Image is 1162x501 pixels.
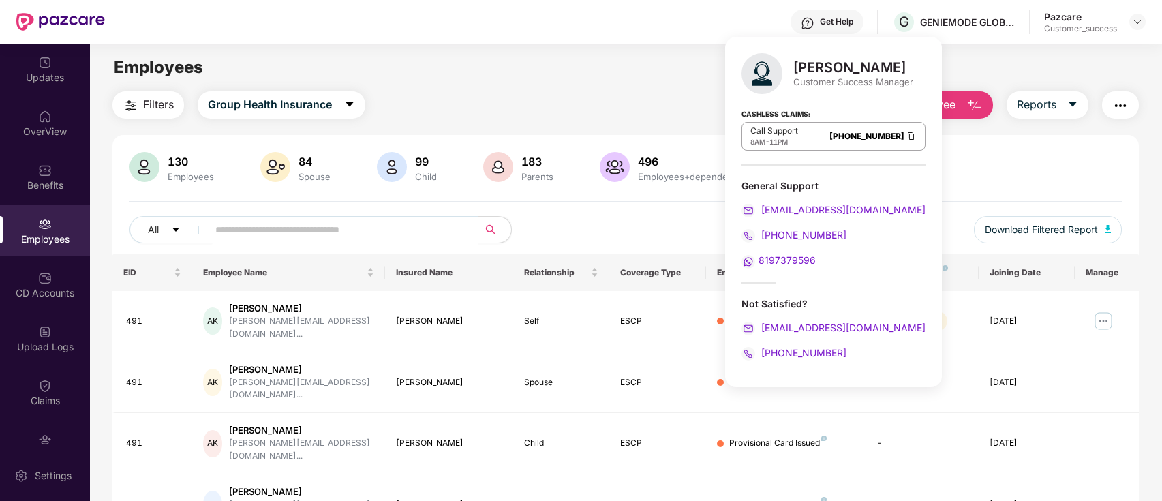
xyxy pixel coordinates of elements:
[377,152,407,182] img: svg+xml;base64,PHN2ZyB4bWxucz0iaHR0cDovL3d3dy53My5vcmcvMjAwMC9zdmciIHhtbG5zOnhsaW5rPSJodHRwOi8vd3...
[126,315,182,328] div: 491
[620,315,694,328] div: ESCP
[16,13,105,31] img: New Pazcare Logo
[979,254,1075,291] th: Joining Date
[741,297,926,310] div: Not Satisfied?
[114,57,203,77] span: Employees
[990,315,1064,328] div: [DATE]
[759,204,926,215] span: [EMAIL_ADDRESS][DOMAIN_NAME]
[38,217,52,231] img: svg+xml;base64,PHN2ZyBpZD0iRW1wbG95ZWVzIiB4bWxucz0iaHR0cDovL3d3dy53My5vcmcvMjAwMC9zdmciIHdpZHRoPS...
[396,376,502,389] div: [PERSON_NAME]
[609,254,705,291] th: Coverage Type
[741,53,782,94] img: svg+xml;base64,PHN2ZyB4bWxucz0iaHR0cDovL3d3dy53My5vcmcvMjAwMC9zdmciIHhtbG5zOnhsaW5rPSJodHRwOi8vd3...
[192,254,384,291] th: Employee Name
[759,322,926,333] span: [EMAIL_ADDRESS][DOMAIN_NAME]
[1017,96,1056,113] span: Reports
[1105,225,1112,233] img: svg+xml;base64,PHN2ZyB4bWxucz0iaHR0cDovL3d3dy53My5vcmcvMjAwMC9zdmciIHhtbG5zOnhsaW5rPSJodHRwOi8vd3...
[229,485,374,498] div: [PERSON_NAME]
[985,222,1098,237] span: Download Filtered Report
[741,297,926,361] div: Not Satisfied?
[759,347,846,359] span: [PHONE_NUMBER]
[229,424,374,437] div: [PERSON_NAME]
[1075,254,1139,291] th: Manage
[1132,16,1143,27] img: svg+xml;base64,PHN2ZyBpZD0iRHJvcGRvd24tMzJ4MzIiIHhtbG5zPSJodHRwOi8vd3d3LnczLm9yZy8yMDAwL3N2ZyIgd2...
[296,155,333,168] div: 84
[750,125,798,136] p: Call Support
[741,229,846,241] a: [PHONE_NUMBER]
[344,99,355,111] span: caret-down
[974,216,1122,243] button: Download Filtered Report
[741,322,755,335] img: svg+xml;base64,PHN2ZyB4bWxucz0iaHR0cDovL3d3dy53My5vcmcvMjAwMC9zdmciIHdpZHRoPSIyMCIgaGVpZ2h0PSIyMC...
[524,315,598,328] div: Self
[894,91,993,119] button: Employee
[396,437,502,450] div: [PERSON_NAME]
[741,179,926,269] div: General Support
[478,224,504,235] span: search
[821,436,827,441] img: svg+xml;base64,PHN2ZyB4bWxucz0iaHR0cDovL3d3dy53My5vcmcvMjAwMC9zdmciIHdpZHRoPSI4IiBoZWlnaHQ9IjgiIH...
[990,376,1064,389] div: [DATE]
[620,437,694,450] div: ESCP
[203,307,221,335] div: AK
[620,376,694,389] div: ESCP
[906,130,917,142] img: Clipboard Icon
[143,96,174,113] span: Filters
[759,254,816,266] span: 8197379596
[165,171,217,182] div: Employees
[14,469,28,483] img: svg+xml;base64,PHN2ZyBpZD0iU2V0dGluZy0yMHgyMCIgeG1sbnM9Imh0dHA6Ly93d3cudzMub3JnLzIwMDAvc3ZnIiB3aW...
[741,179,926,192] div: General Support
[920,16,1015,29] div: GENIEMODE GLOBAL PRIVATE LIMITED
[741,106,810,121] strong: Cashless Claims:
[759,229,846,241] span: [PHONE_NUMBER]
[741,347,755,361] img: svg+xml;base64,PHN2ZyB4bWxucz0iaHR0cDovL3d3dy53My5vcmcvMjAwMC9zdmciIHdpZHRoPSIyMCIgaGVpZ2h0PSIyMC...
[741,204,926,215] a: [EMAIL_ADDRESS][DOMAIN_NAME]
[38,433,52,446] img: svg+xml;base64,PHN2ZyBpZD0iRW5kb3JzZW1lbnRzIiB4bWxucz0iaHR0cDovL3d3dy53My5vcmcvMjAwMC9zdmciIHdpZH...
[198,91,365,119] button: Group Health Insurancecaret-down
[38,56,52,70] img: svg+xml;base64,PHN2ZyBpZD0iVXBkYXRlZCIgeG1sbnM9Imh0dHA6Ly93d3cudzMub3JnLzIwMDAvc3ZnIiB3aWR0aD0iMj...
[229,363,374,376] div: [PERSON_NAME]
[478,216,512,243] button: search
[524,437,598,450] div: Child
[793,76,913,88] div: Customer Success Manager
[943,265,948,271] img: svg+xml;base64,PHN2ZyB4bWxucz0iaHR0cDovL3d3dy53My5vcmcvMjAwMC9zdmciIHdpZHRoPSI4IiBoZWlnaHQ9IjgiIH...
[229,376,374,402] div: [PERSON_NAME][EMAIL_ADDRESS][DOMAIN_NAME]...
[741,204,755,217] img: svg+xml;base64,PHN2ZyB4bWxucz0iaHR0cDovL3d3dy53My5vcmcvMjAwMC9zdmciIHdpZHRoPSIyMCIgaGVpZ2h0PSIyMC...
[829,131,904,141] a: [PHONE_NUMBER]
[519,155,556,168] div: 183
[296,171,333,182] div: Spouse
[385,254,513,291] th: Insured Name
[38,271,52,285] img: svg+xml;base64,PHN2ZyBpZD0iQ0RfQWNjb3VudHMiIGRhdGEtbmFtZT0iQ0QgQWNjb3VudHMiIHhtbG5zPSJodHRwOi8vd3...
[203,430,221,457] div: AK
[208,96,332,113] span: Group Health Insurance
[31,469,76,483] div: Settings
[123,97,139,114] img: svg+xml;base64,PHN2ZyB4bWxucz0iaHR0cDovL3d3dy53My5vcmcvMjAwMC9zdmciIHdpZHRoPSIyNCIgaGVpZ2h0PSIyNC...
[1007,91,1088,119] button: Reportscaret-down
[112,91,184,119] button: Filters
[1112,97,1129,114] img: svg+xml;base64,PHN2ZyB4bWxucz0iaHR0cDovL3d3dy53My5vcmcvMjAwMC9zdmciIHdpZHRoPSIyNCIgaGVpZ2h0PSIyNC...
[203,369,221,396] div: AK
[820,16,853,27] div: Get Help
[229,315,374,341] div: [PERSON_NAME][EMAIL_ADDRESS][DOMAIN_NAME]...
[38,325,52,339] img: svg+xml;base64,PHN2ZyBpZD0iVXBsb2FkX0xvZ3MiIGRhdGEtbmFtZT0iVXBsb2FkIExvZ3MiIHhtbG5zPSJodHRwOi8vd3...
[717,267,855,278] div: Endorsement Status
[741,322,926,333] a: [EMAIL_ADDRESS][DOMAIN_NAME]
[990,437,1064,450] div: [DATE]
[966,97,983,114] img: svg+xml;base64,PHN2ZyB4bWxucz0iaHR0cDovL3d3dy53My5vcmcvMjAwMC9zdmciIHhtbG5zOnhsaW5rPSJodHRwOi8vd3...
[229,437,374,463] div: [PERSON_NAME][EMAIL_ADDRESS][DOMAIN_NAME]...
[635,171,744,182] div: Employees+dependents
[483,152,513,182] img: svg+xml;base64,PHN2ZyB4bWxucz0iaHR0cDovL3d3dy53My5vcmcvMjAwMC9zdmciIHhtbG5zOnhsaW5rPSJodHRwOi8vd3...
[38,164,52,177] img: svg+xml;base64,PHN2ZyBpZD0iQmVuZWZpdHMiIHhtbG5zPSJodHRwOi8vd3d3LnczLm9yZy8yMDAwL3N2ZyIgd2lkdGg9Ij...
[750,136,798,147] div: -
[750,138,765,146] span: 8AM
[866,413,979,474] td: -
[1044,23,1117,34] div: Customer_success
[524,267,588,278] span: Relationship
[129,216,213,243] button: Allcaret-down
[793,59,913,76] div: [PERSON_NAME]
[635,155,744,168] div: 496
[38,110,52,123] img: svg+xml;base64,PHN2ZyBpZD0iSG9tZSIgeG1sbnM9Imh0dHA6Ly93d3cudzMub3JnLzIwMDAvc3ZnIiB3aWR0aD0iMjAiIG...
[524,376,598,389] div: Spouse
[741,347,846,359] a: [PHONE_NUMBER]
[741,254,816,266] a: 8197379596
[203,267,363,278] span: Employee Name
[123,267,172,278] span: EID
[38,379,52,393] img: svg+xml;base64,PHN2ZyBpZD0iQ2xhaW0iIHhtbG5zPSJodHRwOi8vd3d3LnczLm9yZy8yMDAwL3N2ZyIgd2lkdGg9IjIwIi...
